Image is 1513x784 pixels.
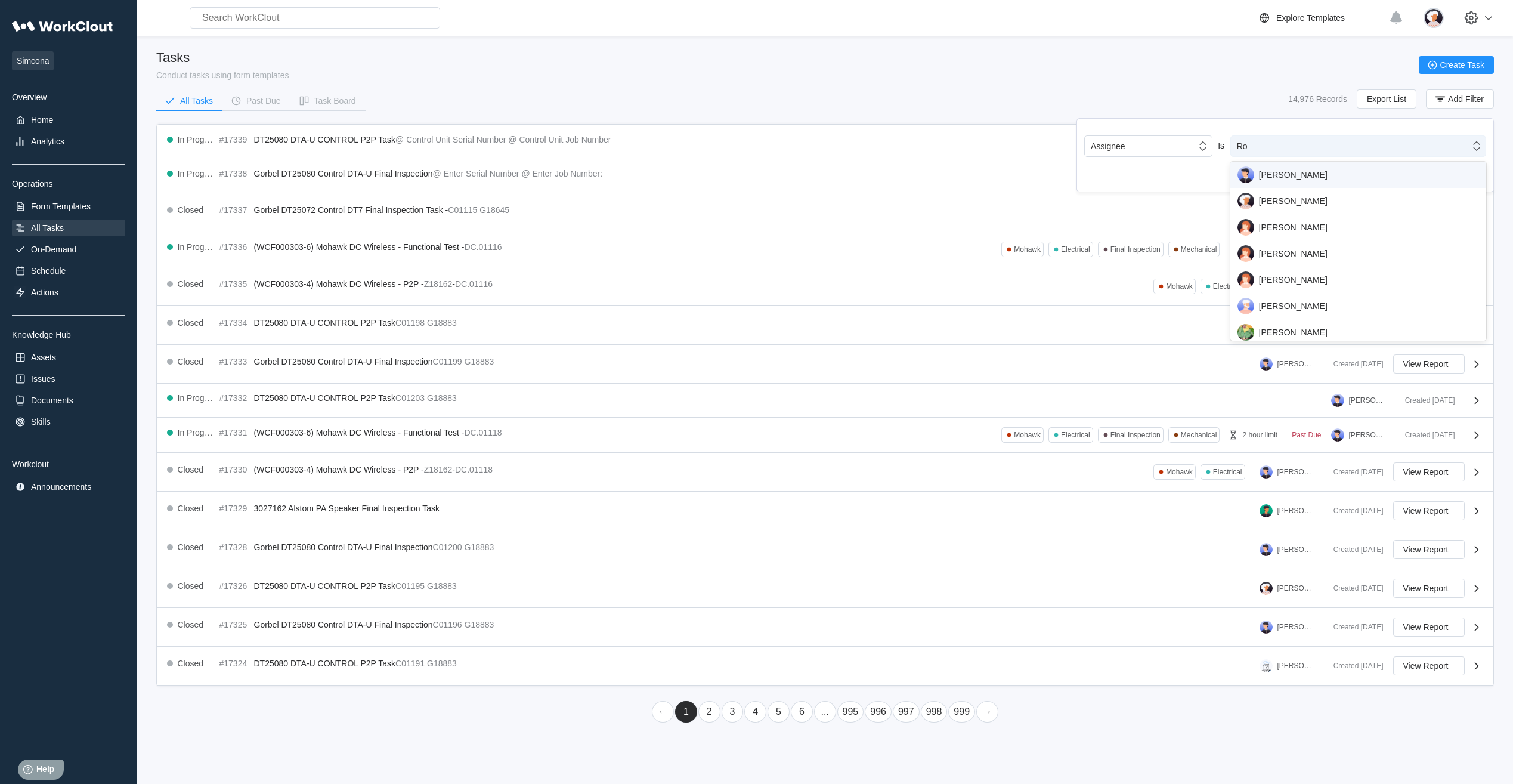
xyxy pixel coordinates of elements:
button: Create Task [1419,56,1494,74]
div: #17326 [219,581,249,591]
div: In Progress [178,169,215,178]
div: [PERSON_NAME] [1237,298,1479,314]
div: Created [DATE] [1324,623,1384,631]
span: DT25080 DTA-U CONTROL P2P Task [254,659,396,668]
div: Electrical [1061,245,1090,254]
div: Knowledge Hub [12,330,125,339]
mark: Z18162 [424,465,452,474]
div: Electrical [1213,282,1242,291]
img: user-4.png [1237,193,1254,209]
div: Closed [178,279,204,289]
button: View Report [1393,540,1465,559]
a: Closed#17325Gorbel DT25080 Control DTA-U Final InspectionC01196G18883[PERSON_NAME]Created [DATE]V... [157,608,1493,647]
a: Page 3 [722,701,744,723]
div: Electrical [1213,468,1242,476]
span: 3027162 Alstom PA Speaker Final Inspection Task [254,504,440,513]
a: Closed#17333Gorbel DT25080 Control DTA-U Final InspectionC01199G18883[PERSON_NAME]Created [DATE]V... [157,345,1493,384]
div: Created [DATE] [1324,584,1384,592]
mark: G18645 [479,205,509,215]
div: 14,976 Records [1288,94,1347,104]
span: Create Task [1440,61,1484,69]
span: DT25080 DTA-U CONTROL P2P Task [254,135,396,144]
span: DT25080 DTA-U CONTROL P2P Task [254,393,396,403]
div: Mohawk [1166,282,1193,291]
a: Assets [12,349,125,366]
div: Past Due [246,97,281,105]
mark: @ Enter Serial Number [433,169,519,178]
a: Previous page [652,701,674,723]
a: Skills [12,413,125,430]
button: View Report [1393,656,1465,675]
a: Page 6 [791,701,813,723]
div: Task Board [314,97,356,105]
img: user.png [1260,504,1273,517]
a: Closed#173293027162 Alstom PA Speaker Final Inspection Task[PERSON_NAME]Created [DATE]View Report [157,492,1493,530]
span: (WCF000303-4) Mohawk DC Wireless - P2P - [254,465,424,474]
span: Gorbel DT25080 Control DTA-U Final Inspection [254,169,433,178]
mark: DC.01118 [455,465,493,474]
span: View Report [1403,507,1449,515]
div: [PERSON_NAME] [1237,166,1479,183]
mark: G18883 [427,393,457,403]
span: - [452,465,455,474]
div: #17328 [219,542,249,552]
div: All Tasks [180,97,213,105]
span: View Report [1403,584,1449,592]
mark: G18883 [465,357,494,366]
img: user-2.png [1237,271,1254,288]
a: Explore Templates [1257,11,1383,25]
mark: C01191 [395,659,425,668]
div: Closed [178,318,204,328]
button: View Report [1393,618,1465,637]
div: [PERSON_NAME] [1237,219,1479,236]
div: In Progress [178,135,215,144]
div: Mechanical [1181,245,1217,254]
div: Announcements [31,482,91,492]
div: Created [DATE] [1324,507,1384,515]
a: Schedule [12,263,125,279]
div: Mohawk [1166,468,1193,476]
a: In Progress#17336(WCF000303-6) Mohawk DC Wireless - Functional Test -DC.01116MohawkElectricalFina... [157,232,1493,267]
img: user-2.png [1237,245,1254,262]
a: Documents [12,392,125,409]
div: Actions [31,288,58,297]
div: Created [DATE] [1396,431,1455,439]
div: Mechanical [1181,431,1217,439]
div: [PERSON_NAME] [1237,245,1479,262]
div: [PERSON_NAME] [1237,324,1479,341]
div: Assignee [1091,141,1125,151]
div: Electrical [1061,431,1090,439]
button: Export List [1357,89,1416,109]
div: #17332 [219,393,249,403]
mark: C01195 [395,581,425,591]
button: View Report [1393,462,1465,481]
div: In Progress [178,242,215,252]
div: Closed [178,504,204,513]
button: Add Filter [1426,89,1494,109]
a: Page 5 [768,701,790,723]
div: [PERSON_NAME] [1277,584,1314,592]
div: #17337 [219,205,249,215]
div: Overview [12,92,125,102]
mark: C01196 [433,620,462,629]
a: On-Demand [12,241,125,258]
div: Workclout [12,459,125,469]
div: [PERSON_NAME] [1277,468,1314,476]
a: Closed#17337Gorbel DT25072 Control DT7 Final Inspection Task -C01115G18645[PERSON_NAME]Created [D... [157,193,1493,232]
a: Next page [976,701,998,723]
a: Actions [12,284,125,301]
img: user-5.png [1331,428,1344,442]
button: Task Board [290,92,366,110]
div: Closed [178,620,204,629]
button: View Report [1393,579,1465,598]
a: In Progress#17332DT25080 DTA-U CONTROL P2P TaskC01203G18883[PERSON_NAME]Created [DATE] [157,384,1493,418]
div: [PERSON_NAME] [1277,545,1314,554]
span: - [452,279,455,289]
span: View Report [1403,360,1449,368]
span: View Report [1403,545,1449,554]
span: Simcona [12,51,54,70]
div: Tasks [156,50,289,66]
mark: G18883 [427,581,457,591]
img: clout-01.png [1260,659,1273,672]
